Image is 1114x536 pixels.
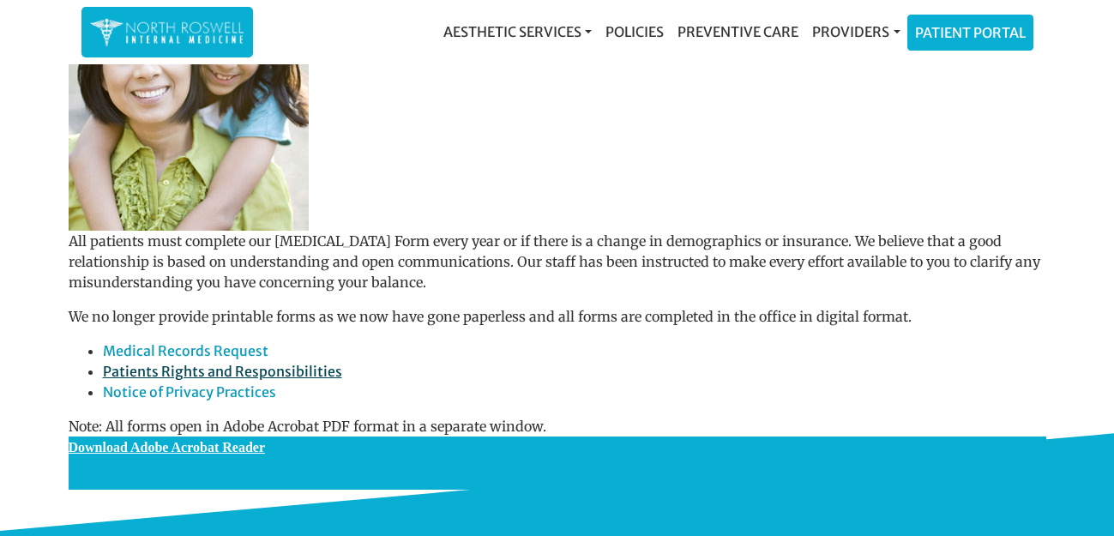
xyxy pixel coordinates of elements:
a: Notice of Privacy Practices [103,383,276,400]
a: Patients Rights and Responsibilities [103,363,342,380]
a: Policies [599,15,671,49]
a: Medical Records Request [103,342,268,359]
a: Preventive Care [671,15,805,49]
p: All patients must complete our [MEDICAL_DATA] Form every year or if there is a change in demograp... [69,231,1046,292]
a: Download Adobe Acrobat Reader [69,440,266,458]
a: Aesthetic Services [437,15,599,49]
a: Patient Portal [908,15,1033,50]
span: Note: All forms open in Adobe Acrobat PDF format in a separate window. [69,418,546,435]
p: We no longer provide printable forms as we now have gone paperless and all forms are completed in... [69,306,1046,327]
a: Providers [805,15,906,49]
img: North Roswell Internal Medicine [90,15,244,49]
